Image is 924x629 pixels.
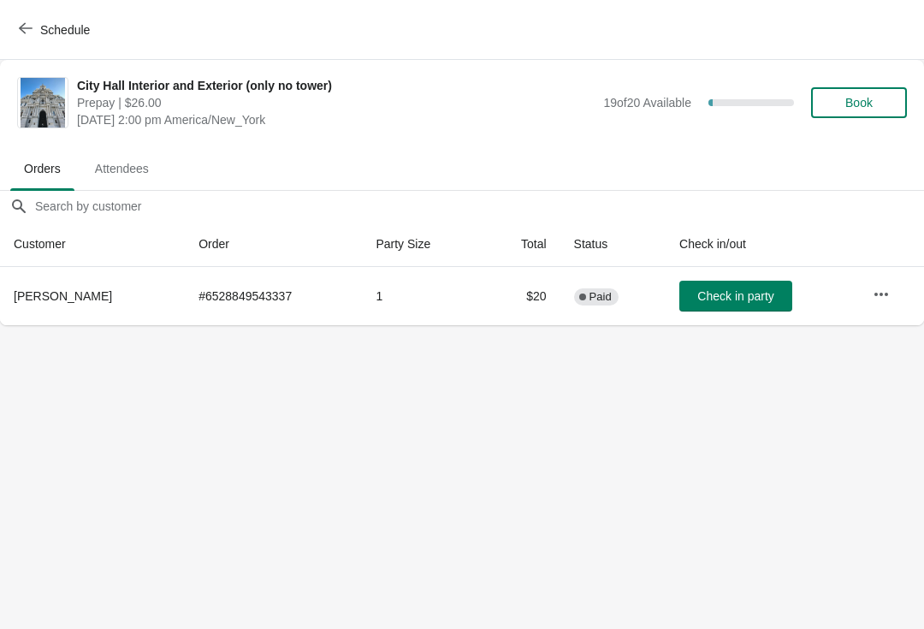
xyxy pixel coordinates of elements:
[40,23,90,37] span: Schedule
[34,191,924,222] input: Search by customer
[666,222,859,267] th: Check in/out
[362,267,483,325] td: 1
[185,267,362,325] td: # 6528849543337
[362,222,483,267] th: Party Size
[697,289,773,303] span: Check in party
[679,281,792,312] button: Check in party
[81,153,163,184] span: Attendees
[14,289,112,303] span: [PERSON_NAME]
[10,153,74,184] span: Orders
[560,222,666,267] th: Status
[811,87,907,118] button: Book
[9,15,104,45] button: Schedule
[21,78,66,128] img: City Hall Interior and Exterior (only no tower)
[845,96,873,110] span: Book
[77,77,595,94] span: City Hall Interior and Exterior (only no tower)
[483,222,560,267] th: Total
[483,267,560,325] td: $20
[185,222,362,267] th: Order
[603,96,691,110] span: 19 of 20 Available
[77,94,595,111] span: Prepay | $26.00
[589,290,612,304] span: Paid
[77,111,595,128] span: [DATE] 2:00 pm America/New_York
